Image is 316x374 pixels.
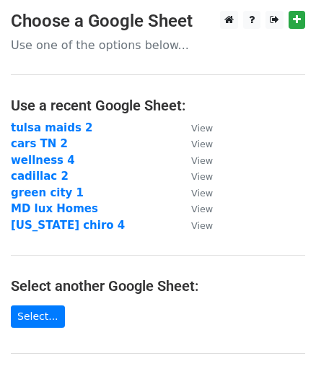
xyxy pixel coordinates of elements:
[11,186,84,199] a: green city 1
[191,155,213,166] small: View
[11,11,305,32] h3: Choose a Google Sheet
[11,38,305,53] p: Use one of the options below...
[191,139,213,149] small: View
[177,137,213,150] a: View
[177,202,213,215] a: View
[11,170,69,183] a: cadillac 2
[11,154,75,167] a: wellness 4
[177,121,213,134] a: View
[191,204,213,214] small: View
[11,277,305,295] h4: Select another Google Sheet:
[244,305,316,374] iframe: Chat Widget
[191,188,213,199] small: View
[11,202,98,215] a: MD lux Homes
[177,219,213,232] a: View
[191,171,213,182] small: View
[177,154,213,167] a: View
[11,137,68,150] a: cars TN 2
[177,186,213,199] a: View
[177,170,213,183] a: View
[11,121,92,134] a: tulsa maids 2
[191,220,213,231] small: View
[11,97,305,114] h4: Use a recent Google Sheet:
[11,305,65,328] a: Select...
[11,219,125,232] a: [US_STATE] chiro 4
[191,123,213,134] small: View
